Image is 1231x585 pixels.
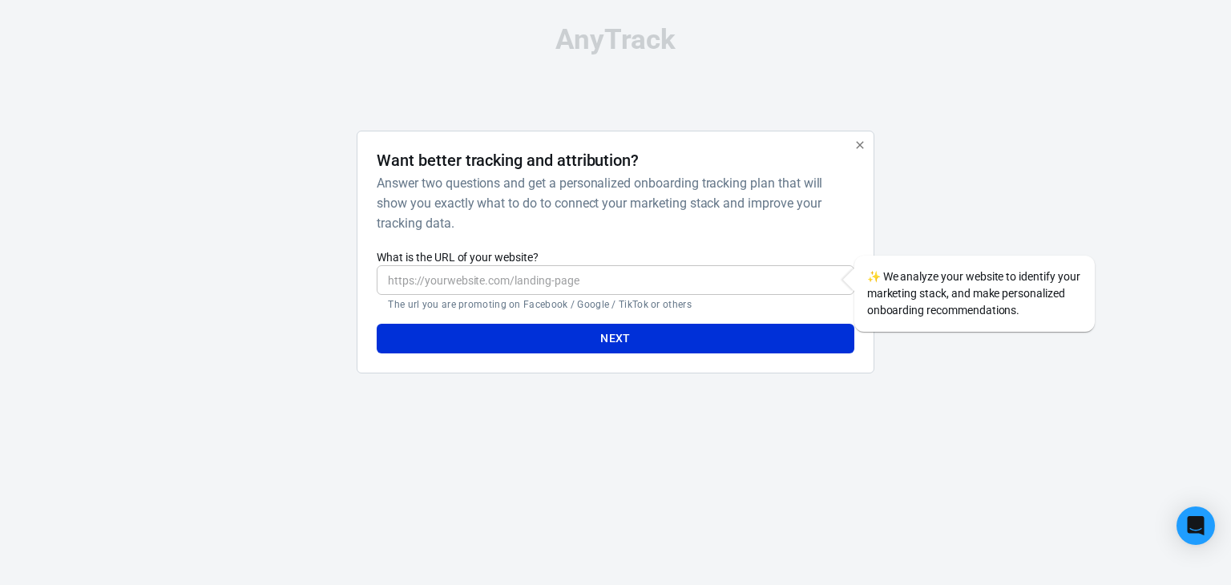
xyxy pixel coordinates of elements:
p: The url you are promoting on Facebook / Google / TikTok or others [388,298,842,311]
h4: Want better tracking and attribution? [377,151,639,170]
h6: Answer two questions and get a personalized onboarding tracking plan that will show you exactly w... [377,173,847,233]
div: AnyTrack [215,26,1016,54]
label: What is the URL of your website? [377,249,854,265]
div: Open Intercom Messenger [1177,506,1215,545]
input: https://yourwebsite.com/landing-page [377,265,854,295]
span: sparkles [867,270,881,283]
div: We analyze your website to identify your marketing stack, and make personalized onboarding recomm... [854,256,1095,332]
button: Next [377,324,854,353]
